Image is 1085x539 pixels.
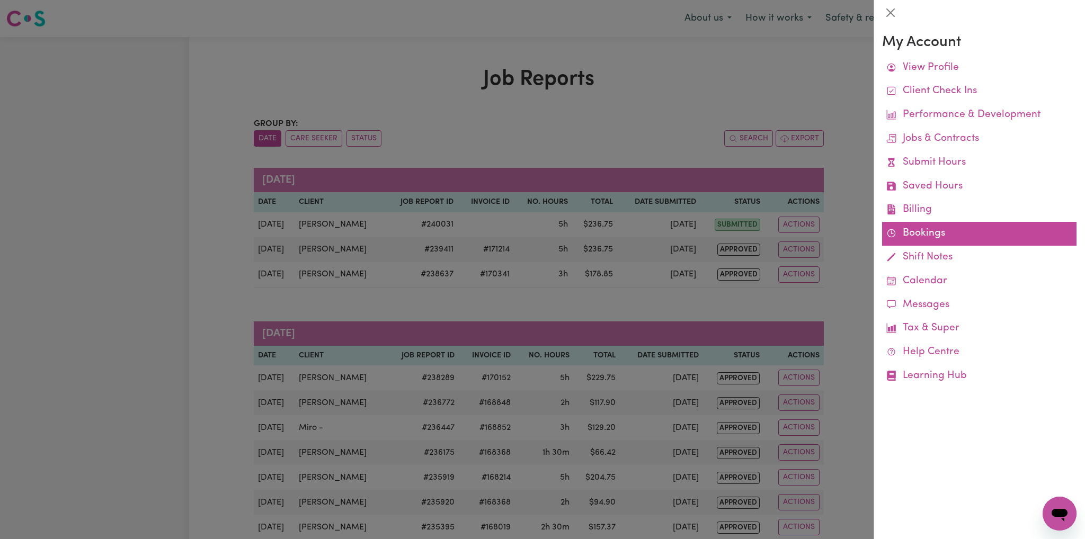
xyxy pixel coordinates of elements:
a: View Profile [882,56,1077,80]
iframe: Button to launch messaging window [1043,497,1077,531]
a: Performance & Development [882,103,1077,127]
a: Learning Hub [882,364,1077,388]
a: Jobs & Contracts [882,127,1077,151]
h3: My Account [882,34,1077,52]
a: Tax & Super [882,317,1077,340]
a: Shift Notes [882,246,1077,269]
a: Calendar [882,269,1077,293]
a: Bookings [882,222,1077,246]
a: Help Centre [882,340,1077,364]
a: Billing [882,198,1077,222]
a: Saved Hours [882,175,1077,199]
a: Client Check Ins [882,79,1077,103]
a: Messages [882,293,1077,317]
a: Submit Hours [882,151,1077,175]
button: Close [882,4,899,21]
